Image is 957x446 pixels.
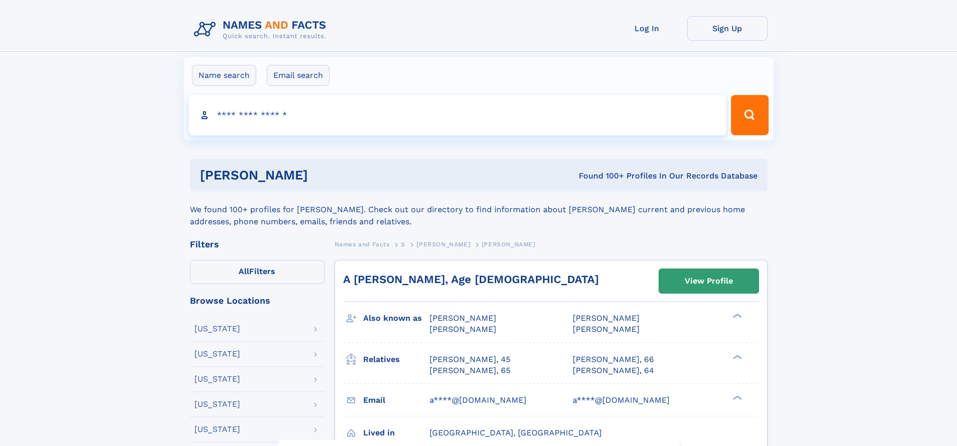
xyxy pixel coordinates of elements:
[363,392,430,409] h3: Email
[239,266,249,276] span: All
[194,425,240,433] div: [US_STATE]
[730,313,742,319] div: ❯
[416,238,470,250] a: [PERSON_NAME]
[730,394,742,401] div: ❯
[430,365,510,376] a: [PERSON_NAME], 65
[194,400,240,408] div: [US_STATE]
[416,241,470,248] span: [PERSON_NAME]
[192,65,256,86] label: Name search
[363,424,430,441] h3: Lived in
[401,238,405,250] a: S
[194,375,240,383] div: [US_STATE]
[343,273,599,286] a: A [PERSON_NAME], Age [DEMOGRAPHIC_DATA]
[685,270,733,293] div: View Profile
[401,241,405,248] span: S
[267,65,330,86] label: Email search
[194,325,240,333] div: [US_STATE]
[190,192,768,228] div: We found 100+ profiles for [PERSON_NAME]. Check out our directory to find information about [PERS...
[659,269,759,293] a: View Profile
[335,238,390,250] a: Names and Facts
[430,324,496,334] span: [PERSON_NAME]
[194,350,240,358] div: [US_STATE]
[430,428,602,437] span: [GEOGRAPHIC_DATA], [GEOGRAPHIC_DATA]
[430,313,496,323] span: [PERSON_NAME]
[482,241,536,248] span: [PERSON_NAME]
[363,310,430,327] h3: Also known as
[607,16,687,41] a: Log In
[190,16,335,43] img: Logo Names and Facts
[573,365,654,376] a: [PERSON_NAME], 64
[190,240,325,249] div: Filters
[687,16,768,41] a: Sign Up
[363,351,430,368] h3: Relatives
[443,170,758,182] div: Found 100+ Profiles In Our Records Database
[573,313,640,323] span: [PERSON_NAME]
[730,353,742,360] div: ❯
[190,260,325,284] label: Filters
[430,354,510,365] a: [PERSON_NAME], 45
[190,296,325,305] div: Browse Locations
[573,354,654,365] a: [PERSON_NAME], 66
[573,324,640,334] span: [PERSON_NAME]
[200,169,444,182] h1: [PERSON_NAME]
[731,95,768,135] button: Search Button
[189,95,727,135] input: search input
